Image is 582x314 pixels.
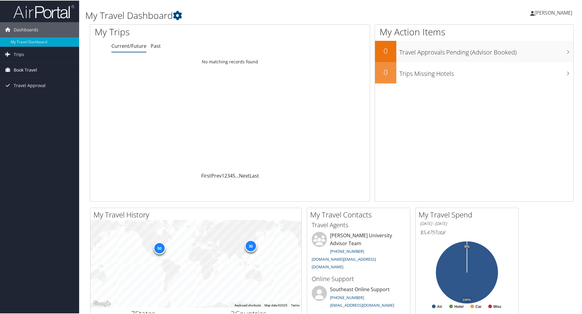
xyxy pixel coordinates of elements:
[222,172,224,178] a: 1
[375,40,573,62] a: 0Travel Approvals Pending (Advisor Booked)
[244,239,257,252] div: 30
[239,172,250,178] a: Next
[309,231,408,272] li: [PERSON_NAME] University Advisor Team
[291,303,300,306] a: Terms (opens in new tab)
[153,242,165,254] div: 50
[454,304,464,308] text: Hotel
[465,244,469,248] tspan: 0%
[92,299,112,307] a: Open this area in Google Maps (opens a new window)
[14,62,37,77] span: Book Travel
[201,172,211,178] a: First
[235,303,261,307] button: Keyboard shortcuts
[211,172,222,178] a: Prev
[312,256,376,269] a: [DOMAIN_NAME][EMAIL_ADDRESS][DOMAIN_NAME]
[224,172,227,178] a: 2
[111,42,146,49] a: Current/Future
[420,228,514,235] h6: Total
[14,22,38,37] span: Dashboards
[330,302,394,307] a: [EMAIL_ADDRESS][DOMAIN_NAME]
[95,25,249,38] h1: My Trips
[233,172,235,178] a: 5
[85,9,414,21] h1: My Travel Dashboard
[420,228,435,235] span: $5,475
[151,42,161,49] a: Past
[312,220,405,229] h3: Travel Agents
[475,304,482,308] text: Car
[90,56,370,67] td: No matching records found
[530,3,578,21] a: [PERSON_NAME]
[535,9,572,16] span: [PERSON_NAME]
[265,303,287,306] span: Map data ©2025
[312,274,405,283] h3: Online Support
[92,299,112,307] img: Google
[375,25,573,38] h1: My Action Items
[310,209,410,219] h2: My Travel Contacts
[250,172,259,178] a: Last
[13,4,74,18] img: airportal-logo.png
[93,209,301,219] h2: My Travel History
[419,209,518,219] h2: My Travel Spend
[330,294,364,300] a: [PHONE_NUMBER]
[437,304,442,308] text: Air
[399,44,573,56] h3: Travel Approvals Pending (Advisor Booked)
[14,77,46,93] span: Travel Approval
[399,66,573,77] h3: Trips Missing Hotels
[14,46,24,62] span: Trips
[235,172,239,178] span: …
[230,172,233,178] a: 4
[462,298,471,301] tspan: 100%
[375,66,396,77] h2: 0
[330,248,364,253] a: [PHONE_NUMBER]
[375,45,396,55] h2: 0
[309,285,408,310] li: Southeast Online Support
[420,220,514,226] h6: [DATE] - [DATE]
[493,304,502,308] text: Misc
[227,172,230,178] a: 3
[375,62,573,83] a: 0Trips Missing Hotels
